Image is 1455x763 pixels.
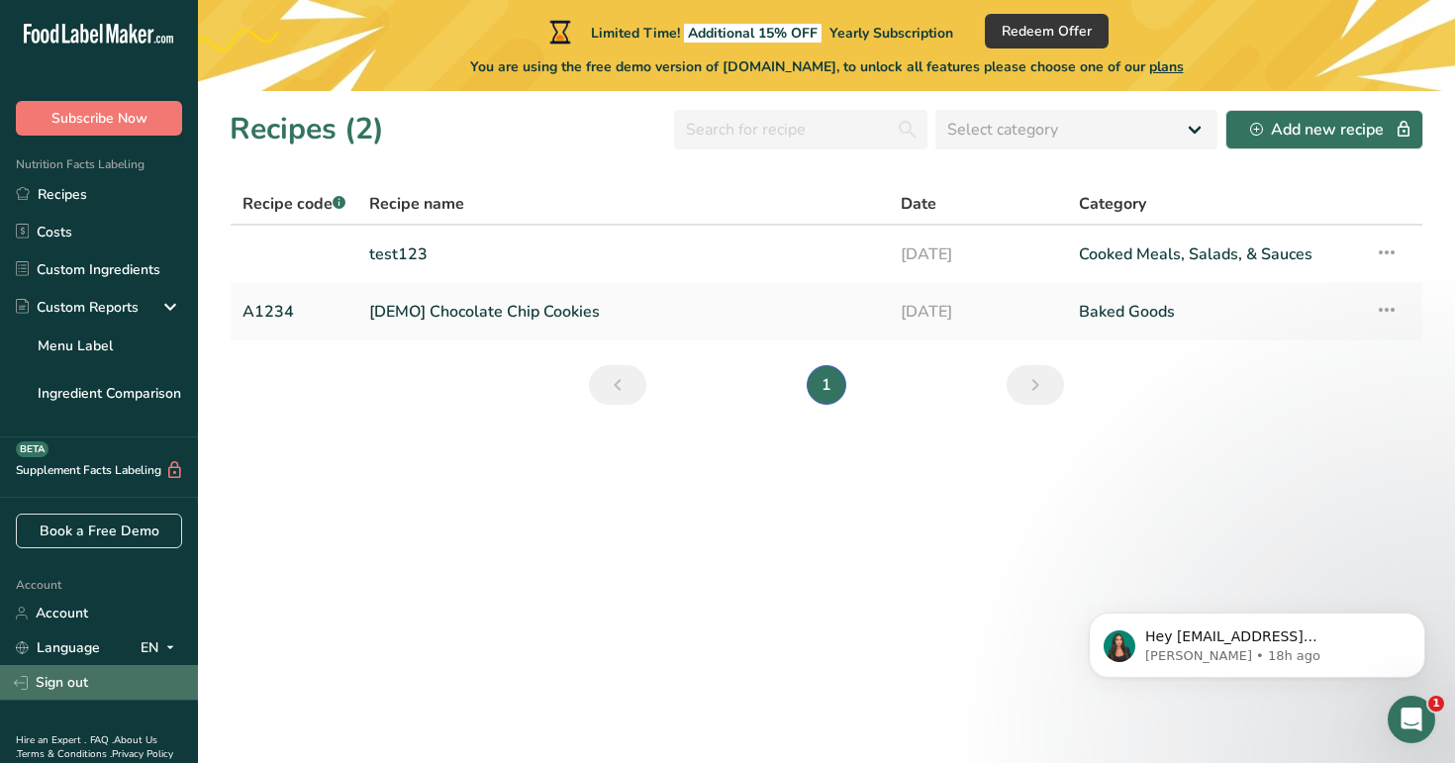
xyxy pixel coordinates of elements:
[470,56,1184,77] span: You are using the free demo version of [DOMAIN_NAME], to unlock all features please choose one of...
[16,297,139,318] div: Custom Reports
[1428,696,1444,712] span: 1
[1059,571,1455,710] iframe: Intercom notifications message
[589,365,646,405] a: Previous page
[230,107,384,151] h1: Recipes (2)
[901,291,1055,333] a: [DATE]
[16,514,182,548] a: Book a Free Demo
[1149,57,1184,76] span: plans
[242,193,345,215] span: Recipe code
[16,733,157,761] a: About Us .
[16,441,48,457] div: BETA
[242,291,345,333] a: A1234
[51,108,147,129] span: Subscribe Now
[369,234,877,275] a: test123
[901,234,1055,275] a: [DATE]
[16,630,100,665] a: Language
[1002,21,1092,42] span: Redeem Offer
[90,733,114,747] a: FAQ .
[684,24,822,43] span: Additional 15% OFF
[16,101,182,136] button: Subscribe Now
[674,110,927,149] input: Search for recipe
[829,24,953,43] span: Yearly Subscription
[1079,234,1351,275] a: Cooked Meals, Salads, & Sauces
[1250,118,1399,142] div: Add new recipe
[901,192,936,216] span: Date
[369,291,877,333] a: [DEMO] Chocolate Chip Cookies
[369,192,464,216] span: Recipe name
[1079,291,1351,333] a: Baked Goods
[545,20,953,44] div: Limited Time!
[16,733,86,747] a: Hire an Expert .
[1388,696,1435,743] iframe: Intercom live chat
[1225,110,1423,149] button: Add new recipe
[1007,365,1064,405] a: Next page
[985,14,1109,48] button: Redeem Offer
[112,747,173,761] a: Privacy Policy
[141,636,182,660] div: EN
[17,747,112,761] a: Terms & Conditions .
[1079,192,1146,216] span: Category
